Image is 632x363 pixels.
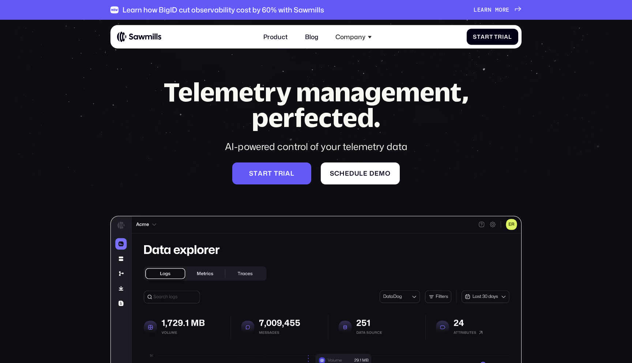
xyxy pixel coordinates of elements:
[285,170,290,177] span: a
[283,170,285,177] span: i
[385,170,391,177] span: o
[467,29,518,45] a: StartTrial
[331,28,376,45] div: Company
[253,170,258,177] span: t
[263,170,268,177] span: r
[506,7,509,13] span: e
[290,170,294,177] span: l
[489,34,493,40] span: t
[232,162,311,184] a: Starttrial
[508,34,512,40] span: l
[473,34,477,40] span: S
[345,170,349,177] span: e
[330,170,334,177] span: S
[484,7,488,13] span: r
[278,170,283,177] span: r
[359,170,363,177] span: l
[334,170,339,177] span: c
[300,28,323,45] a: Blog
[494,34,498,40] span: T
[321,162,400,184] a: Scheduledemo
[369,170,375,177] span: d
[495,7,499,13] span: m
[258,170,263,177] span: a
[375,170,379,177] span: e
[504,34,508,40] span: a
[488,7,492,13] span: n
[499,7,503,13] span: o
[502,34,504,40] span: i
[498,34,502,40] span: r
[481,34,485,40] span: a
[259,28,292,45] a: Product
[354,170,360,177] span: u
[485,34,489,40] span: r
[123,5,324,14] div: Learn how BigID cut observability cost by 60% with Sawmills
[481,7,484,13] span: a
[274,170,278,177] span: t
[474,7,477,13] span: L
[474,7,522,13] a: Learnmore
[335,33,365,41] div: Company
[477,7,481,13] span: e
[503,7,506,13] span: r
[148,79,484,130] h1: Telemetry management, perfected.
[349,170,354,177] span: d
[339,170,345,177] span: h
[268,170,272,177] span: t
[379,170,385,177] span: m
[477,34,481,40] span: t
[363,170,368,177] span: e
[249,170,253,177] span: S
[148,140,484,153] div: AI-powered control of your telemetry data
